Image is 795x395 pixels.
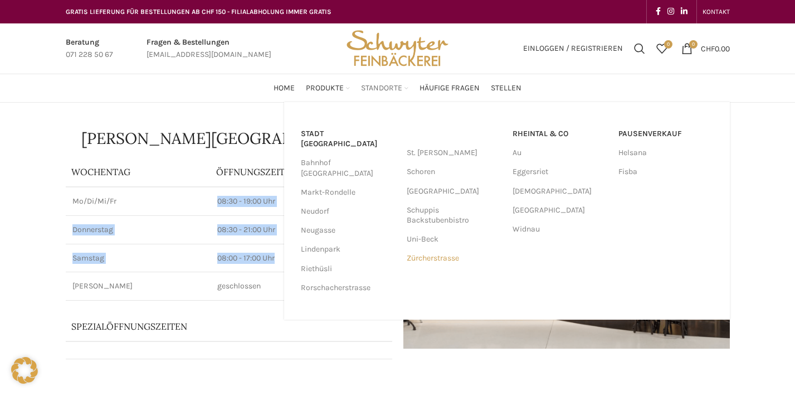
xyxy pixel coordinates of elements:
[651,37,673,60] a: 0
[306,83,344,94] span: Produkte
[147,36,271,61] a: Infobox link
[407,162,501,181] a: Schoren
[343,43,452,52] a: Site logo
[628,37,651,60] a: Suchen
[701,44,730,53] bdi: 0.00
[513,162,607,181] a: Eggersriet
[216,166,387,178] p: ÖFFNUNGSZEITEN
[407,249,501,268] a: Zürcherstrasse
[677,4,691,20] a: Linkedin social link
[217,281,386,292] p: geschlossen
[274,83,295,94] span: Home
[71,166,205,178] p: Wochentag
[217,196,386,207] p: 08:30 - 19:00 Uhr
[513,201,607,220] a: [GEOGRAPHIC_DATA]
[697,1,735,23] div: Secondary navigation
[518,37,628,60] a: Einloggen / Registrieren
[407,201,501,230] a: Schuppis Backstubenbistro
[513,182,607,201] a: [DEMOGRAPHIC_DATA]
[361,83,402,94] span: Standorte
[72,224,204,235] p: Donnerstag
[676,37,735,60] a: 0 CHF0.00
[420,83,480,94] span: Häufige Fragen
[407,230,501,249] a: Uni-Beck
[420,77,480,99] a: Häufige Fragen
[301,240,396,259] a: Lindenpark
[72,196,204,207] p: Mo/Di/Mi/Fr
[618,124,713,143] a: Pausenverkauf
[513,124,607,143] a: RHEINTAL & CO
[301,124,396,153] a: Stadt [GEOGRAPHIC_DATA]
[703,8,730,16] span: KONTAKT
[407,182,501,201] a: [GEOGRAPHIC_DATA]
[66,8,331,16] span: GRATIS LIEFERUNG FÜR BESTELLUNGEN AB CHF 150 - FILIALABHOLUNG IMMER GRATIS
[301,183,396,202] a: Markt-Rondelle
[306,77,350,99] a: Produkte
[301,221,396,240] a: Neugasse
[66,131,392,146] h1: [PERSON_NAME][GEOGRAPHIC_DATA]
[664,4,677,20] a: Instagram social link
[513,143,607,162] a: Au
[60,77,735,99] div: Main navigation
[701,44,715,53] span: CHF
[651,37,673,60] div: Meine Wunschliste
[491,77,521,99] a: Stellen
[66,36,113,61] a: Infobox link
[72,253,204,264] p: Samstag
[72,281,204,292] p: [PERSON_NAME]
[71,320,355,333] p: Spezialöffnungszeiten
[361,77,408,99] a: Standorte
[407,143,501,162] a: St. [PERSON_NAME]
[618,162,713,181] a: Fisba
[343,23,452,74] img: Bäckerei Schwyter
[217,224,386,235] p: 08:30 - 21:00 Uhr
[217,253,386,264] p: 08:00 - 17:00 Uhr
[301,278,396,297] a: Rorschacherstrasse
[513,220,607,239] a: Widnau
[301,153,396,182] a: Bahnhof [GEOGRAPHIC_DATA]
[301,202,396,221] a: Neudorf
[523,45,623,52] span: Einloggen / Registrieren
[689,40,698,49] span: 0
[301,259,396,278] a: Riethüsli
[491,83,521,94] span: Stellen
[664,40,672,49] span: 0
[703,1,730,23] a: KONTAKT
[274,77,295,99] a: Home
[652,4,664,20] a: Facebook social link
[618,143,713,162] a: Helsana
